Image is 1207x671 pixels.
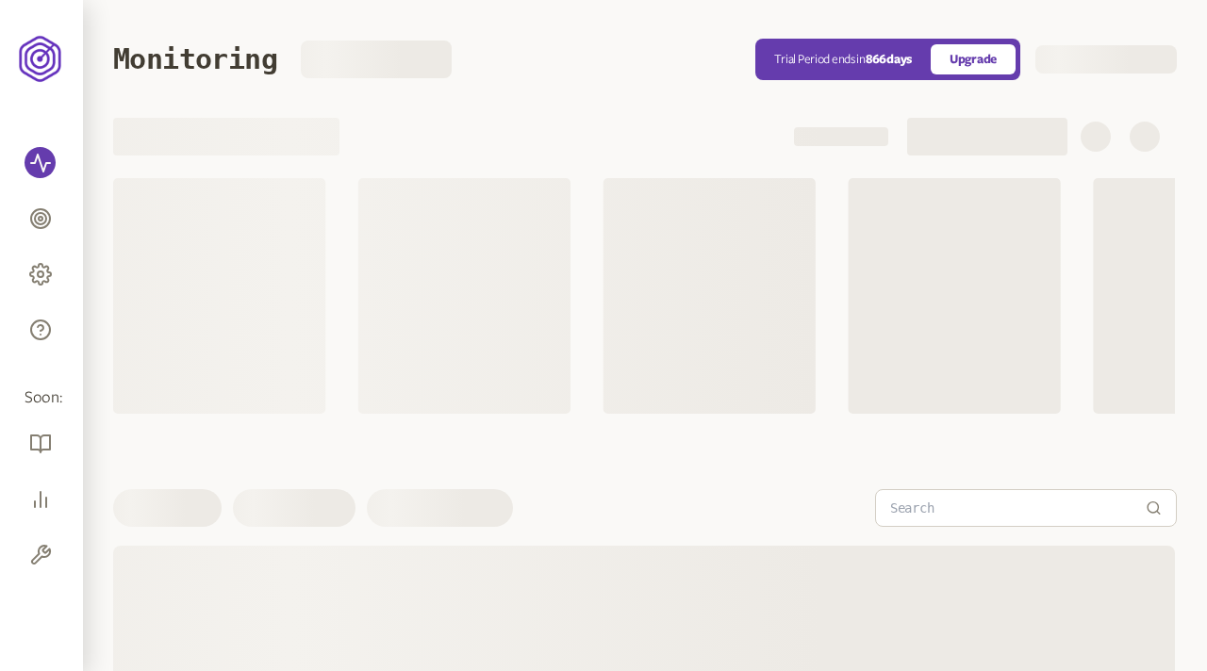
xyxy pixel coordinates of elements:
[113,42,277,75] h1: Monitoring
[866,53,912,66] span: 866 days
[890,490,1146,526] input: Search
[931,44,1016,74] a: Upgrade
[25,387,58,409] span: Soon:
[774,52,911,67] p: Trial Period ends in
